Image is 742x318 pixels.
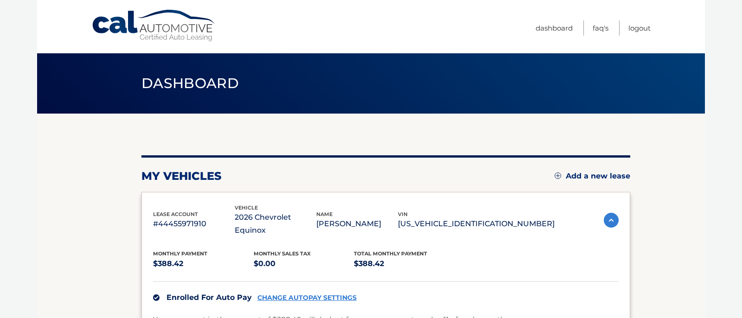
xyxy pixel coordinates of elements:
span: vehicle [235,204,258,211]
h2: my vehicles [141,169,222,183]
span: name [316,211,333,217]
span: vin [398,211,408,217]
a: CHANGE AUTOPAY SETTINGS [257,294,357,302]
img: accordion-active.svg [604,213,619,228]
span: Monthly Payment [153,250,207,257]
span: Dashboard [141,75,239,92]
p: [PERSON_NAME] [316,217,398,230]
p: $0.00 [254,257,354,270]
img: check.svg [153,294,160,301]
p: $388.42 [153,257,254,270]
span: lease account [153,211,198,217]
p: [US_VEHICLE_IDENTIFICATION_NUMBER] [398,217,555,230]
span: Enrolled For Auto Pay [166,293,252,302]
a: Add a new lease [555,172,630,181]
p: $388.42 [354,257,454,270]
img: add.svg [555,172,561,179]
p: 2026 Chevrolet Equinox [235,211,316,237]
span: Monthly sales Tax [254,250,311,257]
a: Logout [628,20,651,36]
p: #44455971910 [153,217,235,230]
a: Dashboard [536,20,573,36]
a: Cal Automotive [91,9,217,42]
span: Total Monthly Payment [354,250,427,257]
a: FAQ's [593,20,608,36]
